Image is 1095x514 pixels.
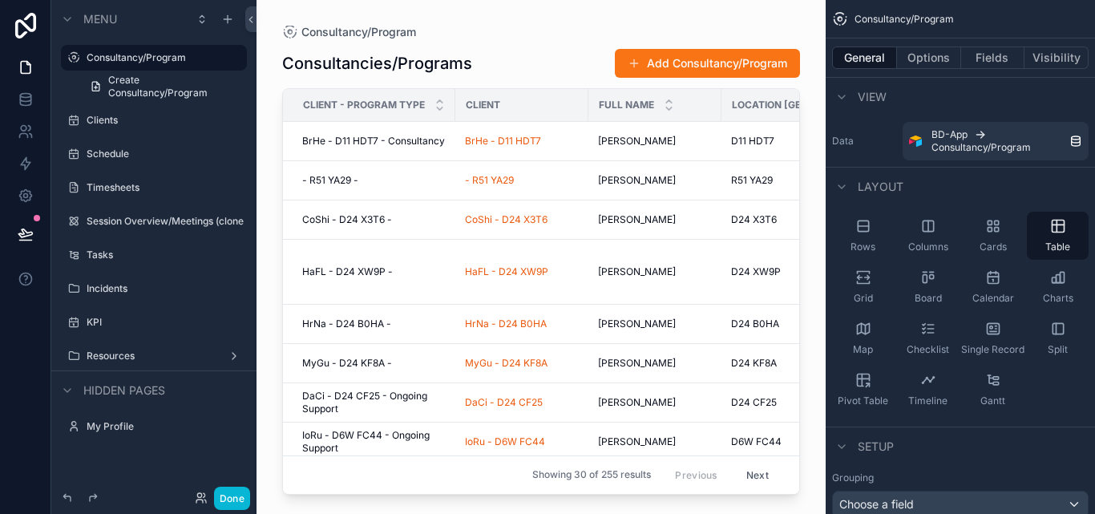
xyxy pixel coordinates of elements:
[897,366,959,414] button: Timeline
[80,74,247,99] a: Create Consultancy/Program
[961,47,1025,69] button: Fields
[87,114,244,127] label: Clients
[87,148,244,160] label: Schedule
[897,47,961,69] button: Options
[532,469,651,482] span: Showing 30 of 255 results
[832,47,897,69] button: General
[735,463,780,488] button: Next
[962,366,1024,414] button: Gantt
[1027,212,1089,260] button: Table
[897,263,959,311] button: Board
[980,241,1007,253] span: Cards
[908,241,948,253] span: Columns
[854,292,873,305] span: Grid
[851,241,875,253] span: Rows
[832,263,894,311] button: Grid
[908,395,948,407] span: Timeline
[897,212,959,260] button: Columns
[909,135,922,148] img: Airtable Logo
[972,292,1014,305] span: Calendar
[858,179,903,195] span: Layout
[1048,343,1068,356] span: Split
[832,366,894,414] button: Pivot Table
[732,99,887,111] span: Location [GEOGRAPHIC_DATA]
[897,314,959,362] button: Checklist
[980,395,1005,407] span: Gantt
[832,135,896,148] label: Data
[87,181,244,194] label: Timesheets
[931,141,1031,154] span: Consultancy/Program
[466,99,500,111] span: Client
[858,439,894,455] span: Setup
[962,212,1024,260] button: Cards
[87,350,221,362] label: Resources
[838,395,888,407] span: Pivot Table
[87,215,244,228] label: Session Overview/Meetings (clone)
[599,99,654,111] span: Full Name
[83,382,165,399] span: Hidden pages
[962,314,1024,362] button: Single Record
[832,472,874,484] label: Grouping
[87,316,244,329] label: KPI
[83,11,117,27] span: Menu
[931,128,968,141] span: BD-App
[907,343,949,356] span: Checklist
[303,99,425,111] span: Client - Program Type
[1027,314,1089,362] button: Split
[1024,47,1089,69] button: Visibility
[87,249,244,261] label: Tasks
[87,51,237,64] label: Consultancy/Program
[832,314,894,362] button: Map
[962,263,1024,311] button: Calendar
[961,343,1024,356] span: Single Record
[214,487,250,510] button: Done
[108,74,237,99] span: Create Consultancy/Program
[853,343,873,356] span: Map
[1045,241,1070,253] span: Table
[915,292,942,305] span: Board
[1027,263,1089,311] button: Charts
[87,420,244,433] label: My Profile
[1043,292,1073,305] span: Charts
[87,282,244,295] label: Incidents
[858,89,887,105] span: View
[855,13,954,26] span: Consultancy/Program
[832,212,894,260] button: Rows
[903,122,1089,160] a: BD-AppConsultancy/Program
